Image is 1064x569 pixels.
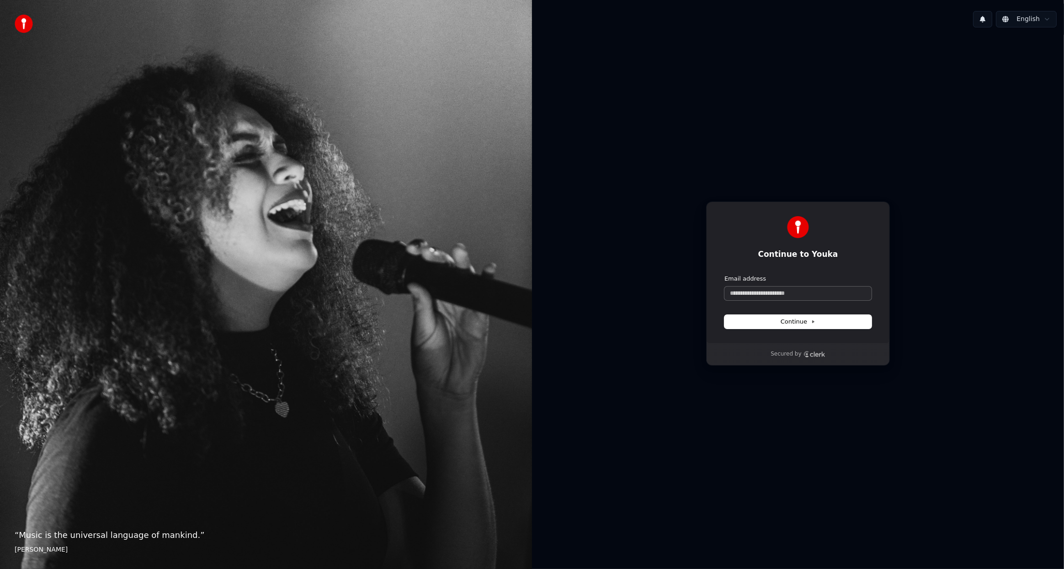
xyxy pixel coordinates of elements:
[724,275,766,283] label: Email address
[771,351,801,358] p: Secured by
[724,249,872,260] h1: Continue to Youka
[724,315,872,329] button: Continue
[15,545,517,554] footer: [PERSON_NAME]
[803,351,825,357] a: Clerk logo
[787,216,809,238] img: Youka
[781,318,815,326] span: Continue
[15,529,517,542] p: “ Music is the universal language of mankind. ”
[15,15,33,33] img: youka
